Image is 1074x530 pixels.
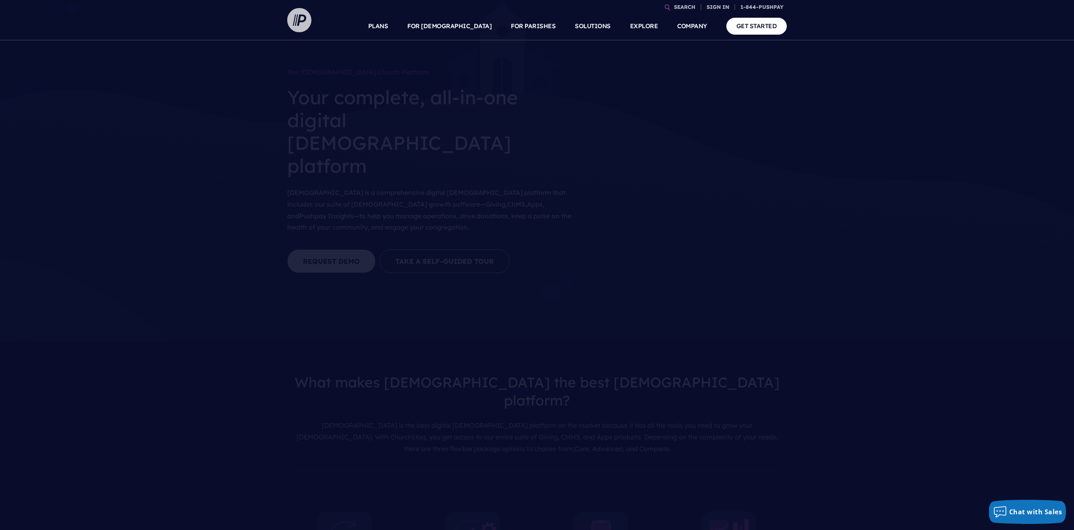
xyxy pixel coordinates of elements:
a: SOLUTIONS [575,12,611,40]
a: FOR PARISHES [511,12,556,40]
button: Chat with Sales [989,500,1066,524]
a: EXPLORE [630,12,658,40]
a: PLANS [368,12,388,40]
span: Chat with Sales [1009,507,1062,516]
a: FOR [DEMOGRAPHIC_DATA] [407,12,491,40]
a: COMPANY [677,12,707,40]
a: GET STARTED [726,18,787,34]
